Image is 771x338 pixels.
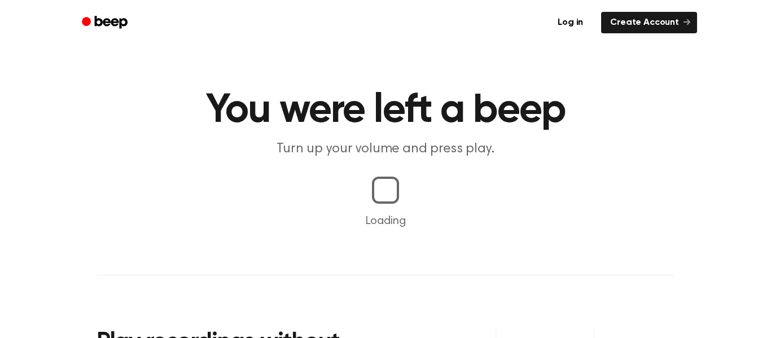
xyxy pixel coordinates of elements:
[74,12,138,34] a: Beep
[601,12,697,33] a: Create Account
[14,213,757,230] p: Loading
[546,10,594,36] a: Log in
[97,90,674,131] h1: You were left a beep
[169,140,602,159] p: Turn up your volume and press play.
